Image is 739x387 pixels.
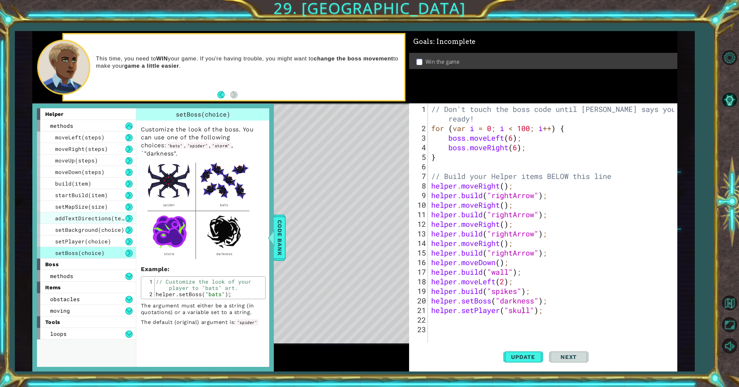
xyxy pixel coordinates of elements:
[37,282,136,293] div: items
[410,181,428,191] div: 8
[186,142,209,149] code: "spider"
[410,277,428,286] div: 18
[410,191,428,200] div: 9
[720,48,739,67] button: Level Options
[433,38,476,46] span: : Incomplete
[413,38,476,46] span: Goals
[156,55,168,62] strong: WIN
[314,55,393,62] strong: change the boss movement
[55,226,124,233] span: setBackground(choice)
[410,104,428,123] div: 1
[410,133,428,143] div: 3
[211,142,231,149] code: "storm"
[410,123,428,133] div: 2
[37,259,136,270] div: boss
[50,307,70,314] span: moving
[55,192,108,198] span: startBuild(item)
[176,110,230,118] span: setBoss(choice)
[141,125,266,262] p: Customize the look of the boss. You can use one of the following choices: , , , `"darkness".
[55,157,98,164] span: moveUp(steps)
[141,265,168,272] span: Example
[410,229,428,238] div: 13
[410,210,428,219] div: 11
[720,315,739,334] button: Maximize Browser
[136,108,270,121] div: setBoss(choice)
[143,291,155,297] div: 2
[410,286,428,296] div: 19
[124,63,179,69] strong: game a little easier
[55,168,105,175] span: moveDown(steps)
[55,134,105,141] span: moveLeft(steps)
[504,354,542,360] span: Update
[141,319,266,326] p: The default (original) argument is:
[55,249,105,256] span: setBoss(choice)
[554,354,583,360] span: Next
[410,305,428,315] div: 21
[45,319,60,325] span: tools
[45,111,63,117] span: helper
[720,90,739,109] button: AI Hint
[410,238,428,248] div: 14
[55,238,111,245] span: setPlayer(choice)
[410,143,428,152] div: 4
[410,171,428,181] div: 7
[166,142,184,149] code: "bats"
[426,58,460,65] p: Win the game
[55,145,108,152] span: moveRight(steps)
[141,265,170,272] strong: :
[410,162,428,171] div: 6
[96,55,400,70] p: This time, you need to your game. If you're having trouble, you might want to to make your .
[217,91,230,98] button: Back
[410,296,428,305] div: 20
[549,343,589,370] button: Next
[410,219,428,229] div: 12
[410,267,428,277] div: 17
[274,217,285,258] span: Code Bank
[50,272,73,279] span: methods
[720,293,739,314] a: Back to Map
[410,152,428,162] div: 5
[230,91,238,98] button: Next
[141,302,266,316] p: The argument must either be a string (in quotations) or a variable set to a string.
[50,122,73,129] span: methods
[141,158,256,262] img: Codebank boss
[410,325,428,334] div: 23
[55,203,108,210] span: setMapSize(size)
[720,294,739,313] button: Back to Map
[503,343,543,370] button: Update
[45,284,61,291] span: items
[236,319,259,326] code: "spider"
[37,316,136,328] div: tools
[50,296,80,302] span: obstacles
[410,258,428,267] div: 16
[55,180,91,187] span: build(item)
[410,315,428,325] div: 22
[50,330,67,337] span: loops
[37,108,136,120] div: helper
[410,200,428,210] div: 10
[410,248,428,258] div: 15
[720,336,739,356] button: Mute
[143,278,155,291] div: 1
[45,261,59,267] span: boss
[55,215,131,222] span: addTextDirections(text)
